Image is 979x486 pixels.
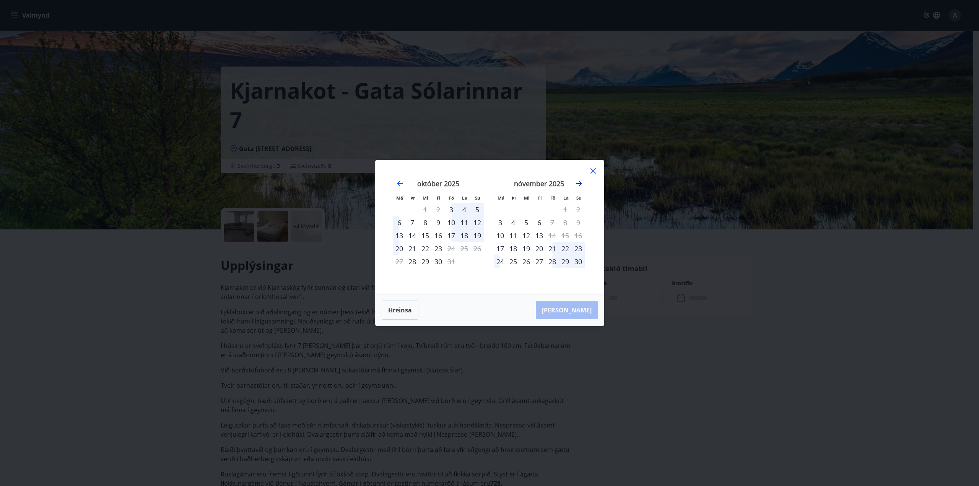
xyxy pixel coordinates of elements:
div: Calendar [385,169,595,285]
div: 22 [419,242,432,255]
div: Aðeins innritun í boði [445,203,458,216]
td: Choose miðvikudagur, 29. október 2025 as your check-in date. It’s available. [419,255,432,268]
div: 23 [432,242,445,255]
div: 19 [471,229,484,242]
div: Aðeins innritun í boði [494,229,507,242]
td: Not available. föstudagur, 7. nóvember 2025 [546,216,559,229]
td: Choose mánudagur, 17. nóvember 2025 as your check-in date. It’s available. [494,242,507,255]
small: Þr [512,195,516,201]
button: Hreinsa [382,301,418,320]
div: 28 [546,255,559,268]
td: Choose föstudagur, 10. október 2025 as your check-in date. It’s available. [445,216,458,229]
td: Choose laugardagur, 11. október 2025 as your check-in date. It’s available. [458,216,471,229]
td: Choose sunnudagur, 12. október 2025 as your check-in date. It’s available. [471,216,484,229]
div: Aðeins innritun í boði [406,255,419,268]
td: Choose þriðjudagur, 11. nóvember 2025 as your check-in date. It’s available. [507,229,520,242]
small: Mi [423,195,428,201]
div: 14 [406,229,419,242]
strong: nóvember 2025 [514,179,564,188]
div: 4 [458,203,471,216]
div: 13 [393,229,406,242]
td: Not available. föstudagur, 24. október 2025 [445,242,458,255]
div: 4 [507,216,520,229]
td: Choose fimmtudagur, 13. nóvember 2025 as your check-in date. It’s available. [533,229,546,242]
td: Choose laugardagur, 29. nóvember 2025 as your check-in date. It’s available. [559,255,572,268]
td: Not available. mánudagur, 27. október 2025 [393,255,406,268]
td: Choose þriðjudagur, 18. nóvember 2025 as your check-in date. It’s available. [507,242,520,255]
div: 6 [393,216,406,229]
td: Choose mánudagur, 24. nóvember 2025 as your check-in date. It’s available. [494,255,507,268]
div: Aðeins útritun í boði [419,203,432,216]
small: La [563,195,569,201]
small: Fi [437,195,441,201]
td: Choose laugardagur, 18. október 2025 as your check-in date. It’s available. [458,229,471,242]
div: Aðeins útritun í boði [546,216,559,229]
div: 18 [458,229,471,242]
div: 6 [533,216,546,229]
td: Choose föstudagur, 21. nóvember 2025 as your check-in date. It’s available. [546,242,559,255]
td: Choose þriðjudagur, 25. nóvember 2025 as your check-in date. It’s available. [507,255,520,268]
td: Choose mánudagur, 13. október 2025 as your check-in date. It’s available. [393,229,406,242]
td: Not available. sunnudagur, 26. október 2025 [471,242,484,255]
div: 21 [406,242,419,255]
td: Choose fimmtudagur, 20. nóvember 2025 as your check-in date. It’s available. [533,242,546,255]
div: 11 [458,216,471,229]
small: Mi [524,195,530,201]
div: 5 [520,216,533,229]
td: Not available. sunnudagur, 9. nóvember 2025 [572,216,585,229]
div: 18 [507,242,520,255]
td: Choose fimmtudagur, 9. október 2025 as your check-in date. It’s available. [432,216,445,229]
div: 9 [432,216,445,229]
div: 5 [471,203,484,216]
div: 15 [419,229,432,242]
div: 8 [419,216,432,229]
td: Not available. laugardagur, 15. nóvember 2025 [559,229,572,242]
td: Not available. fimmtudagur, 2. október 2025 [432,203,445,216]
td: Choose sunnudagur, 19. október 2025 as your check-in date. It’s available. [471,229,484,242]
td: Choose sunnudagur, 30. nóvember 2025 as your check-in date. It’s available. [572,255,585,268]
div: 30 [572,255,585,268]
div: 27 [533,255,546,268]
td: Choose þriðjudagur, 28. október 2025 as your check-in date. It’s available. [406,255,419,268]
td: Choose miðvikudagur, 8. október 2025 as your check-in date. It’s available. [419,216,432,229]
small: Su [576,195,582,201]
div: 10 [445,216,458,229]
td: Choose miðvikudagur, 12. nóvember 2025 as your check-in date. It’s available. [520,229,533,242]
td: Not available. föstudagur, 31. október 2025 [445,255,458,268]
td: Not available. sunnudagur, 2. nóvember 2025 [572,203,585,216]
td: Choose miðvikudagur, 15. október 2025 as your check-in date. It’s available. [419,229,432,242]
div: Aðeins útritun í boði [445,255,458,268]
div: 11 [507,229,520,242]
td: Choose sunnudagur, 23. nóvember 2025 as your check-in date. It’s available. [572,242,585,255]
div: 20 [533,242,546,255]
small: Fi [538,195,542,201]
td: Choose miðvikudagur, 22. október 2025 as your check-in date. It’s available. [419,242,432,255]
div: 25 [507,255,520,268]
td: Choose föstudagur, 17. október 2025 as your check-in date. It’s available. [445,229,458,242]
div: 30 [432,255,445,268]
div: Aðeins innritun í boði [494,242,507,255]
div: Move backward to switch to the previous month. [395,179,405,188]
td: Choose fimmtudagur, 23. október 2025 as your check-in date. It’s available. [432,242,445,255]
td: Choose laugardagur, 4. október 2025 as your check-in date. It’s available. [458,203,471,216]
strong: október 2025 [417,179,459,188]
td: Not available. föstudagur, 14. nóvember 2025 [546,229,559,242]
small: Su [475,195,480,201]
td: Not available. sunnudagur, 16. nóvember 2025 [572,229,585,242]
div: 12 [471,216,484,229]
div: 17 [445,229,458,242]
td: Choose fimmtudagur, 6. nóvember 2025 as your check-in date. It’s available. [533,216,546,229]
td: Choose föstudagur, 3. október 2025 as your check-in date. It’s available. [445,203,458,216]
small: Þr [410,195,415,201]
td: Not available. miðvikudagur, 1. október 2025 [419,203,432,216]
div: 29 [559,255,572,268]
td: Not available. laugardagur, 1. nóvember 2025 [559,203,572,216]
td: Choose þriðjudagur, 7. október 2025 as your check-in date. It’s available. [406,216,419,229]
small: Fö [550,195,555,201]
td: Not available. laugardagur, 8. nóvember 2025 [559,216,572,229]
td: Choose mánudagur, 6. október 2025 as your check-in date. It’s available. [393,216,406,229]
td: Choose miðvikudagur, 5. nóvember 2025 as your check-in date. It’s available. [520,216,533,229]
div: 29 [419,255,432,268]
div: 22 [559,242,572,255]
td: Choose þriðjudagur, 14. október 2025 as your check-in date. It’s available. [406,229,419,242]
